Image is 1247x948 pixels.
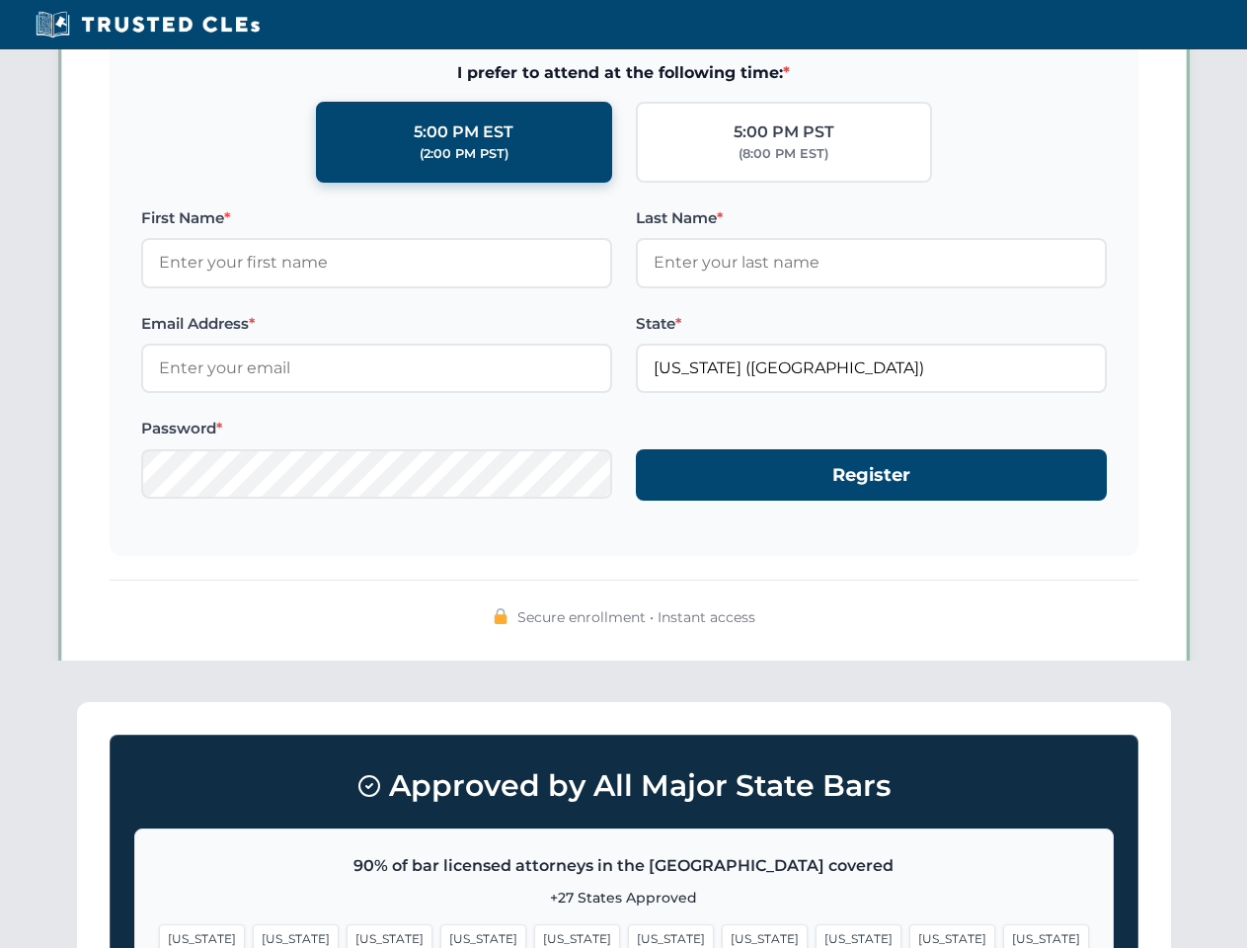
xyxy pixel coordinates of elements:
[141,206,612,230] label: First Name
[636,238,1107,287] input: Enter your last name
[134,759,1114,813] h3: Approved by All Major State Bars
[636,206,1107,230] label: Last Name
[636,449,1107,502] button: Register
[159,853,1089,879] p: 90% of bar licensed attorneys in the [GEOGRAPHIC_DATA] covered
[517,606,755,628] span: Secure enrollment • Instant access
[739,144,828,164] div: (8:00 PM EST)
[636,312,1107,336] label: State
[141,238,612,287] input: Enter your first name
[159,887,1089,908] p: +27 States Approved
[734,119,834,145] div: 5:00 PM PST
[141,60,1107,86] span: I prefer to attend at the following time:
[141,312,612,336] label: Email Address
[141,417,612,440] label: Password
[420,144,508,164] div: (2:00 PM PST)
[30,10,266,39] img: Trusted CLEs
[414,119,513,145] div: 5:00 PM EST
[636,344,1107,393] input: California (CA)
[141,344,612,393] input: Enter your email
[493,608,508,624] img: 🔒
